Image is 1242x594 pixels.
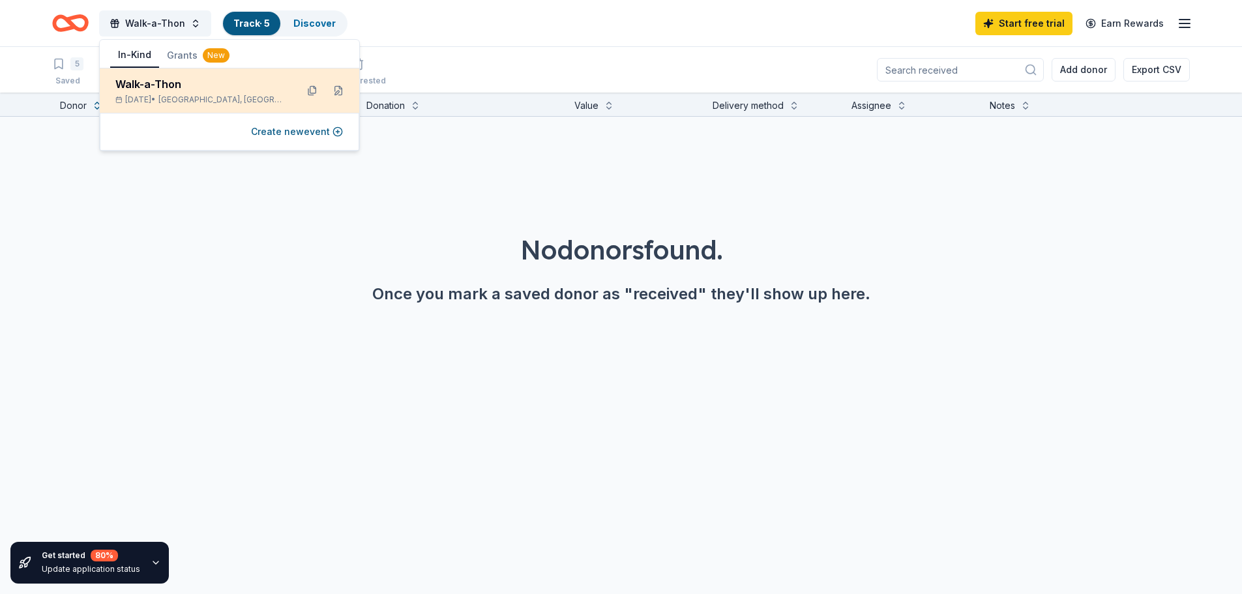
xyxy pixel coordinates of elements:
button: In-Kind [110,43,159,68]
div: No donors found. [31,231,1211,268]
div: Assignee [851,98,891,113]
div: Saved [52,76,83,86]
div: Once you mark a saved donor as "received" they'll show up here. [31,284,1211,304]
span: [GEOGRAPHIC_DATA], [GEOGRAPHIC_DATA] [158,95,286,105]
div: Walk-a-Thon [115,76,286,92]
button: 5Saved [52,52,83,93]
div: New [203,48,229,63]
div: Donor [60,98,87,113]
a: Discover [293,18,336,29]
a: Home [52,8,89,38]
div: Update application status [42,564,140,574]
div: Donation [366,98,405,113]
div: 5 [70,57,83,70]
div: Value [574,98,599,113]
a: Earn Rewards [1078,12,1172,35]
button: Walk-a-Thon [99,10,211,37]
input: Search received [877,58,1044,82]
button: Add donor [1052,58,1116,82]
div: Delivery method [713,98,784,113]
div: Get started [42,550,140,561]
span: Walk-a-Thon [125,16,185,31]
div: 80 % [91,550,118,561]
button: Create newevent [251,124,343,140]
div: Notes [990,98,1015,113]
a: Start free trial [975,12,1072,35]
div: [DATE] • [115,95,286,105]
button: Track· 5Discover [222,10,347,37]
button: Grants [159,44,237,67]
button: Export CSV [1123,58,1190,82]
a: Track· 5 [233,18,270,29]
